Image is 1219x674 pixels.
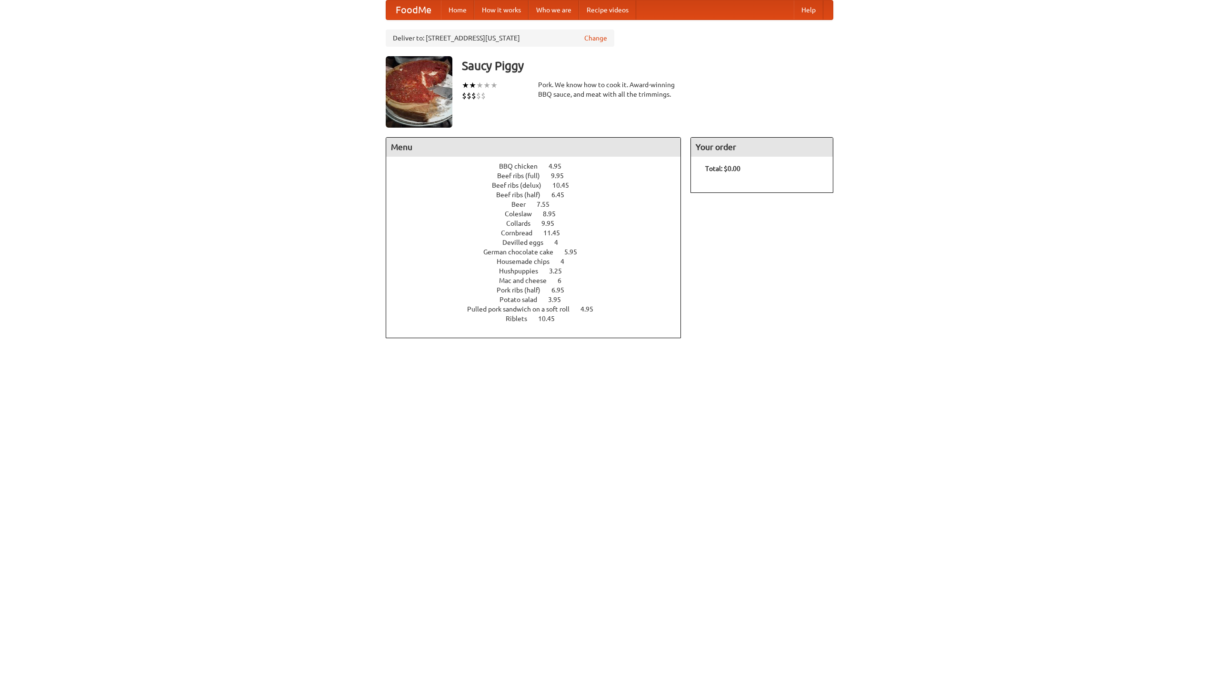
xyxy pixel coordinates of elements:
span: Cornbread [501,229,542,237]
li: $ [476,91,481,101]
a: BBQ chicken 4.95 [499,162,579,170]
span: 10.45 [538,315,564,322]
a: Recipe videos [579,0,636,20]
span: 6 [558,277,571,284]
span: 3.95 [548,296,570,303]
a: Home [441,0,474,20]
span: 5.95 [564,248,587,256]
span: Pork ribs (half) [497,286,550,294]
span: Beef ribs (half) [496,191,550,199]
li: $ [467,91,471,101]
span: 4 [560,258,574,265]
span: 9.95 [551,172,573,180]
a: German chocolate cake 5.95 [483,248,595,256]
span: Riblets [506,315,537,322]
li: ★ [469,80,476,91]
span: Devilled eggs [502,239,553,246]
a: Collards 9.95 [506,220,572,227]
a: Riblets 10.45 [506,315,572,322]
h4: Menu [386,138,680,157]
span: 11.45 [543,229,570,237]
div: Deliver to: [STREET_ADDRESS][US_STATE] [386,30,614,47]
a: Who we are [529,0,579,20]
div: Pork. We know how to cook it. Award-winning BBQ sauce, and meat with all the trimmings. [538,80,681,99]
a: Change [584,33,607,43]
b: Total: $0.00 [705,165,740,172]
a: Cornbread 11.45 [501,229,578,237]
span: 8.95 [543,210,565,218]
a: Pork ribs (half) 6.95 [497,286,582,294]
span: BBQ chicken [499,162,547,170]
span: 3.25 [549,267,571,275]
li: $ [471,91,476,101]
h4: Your order [691,138,833,157]
span: Beef ribs (delux) [492,181,551,189]
span: Hushpuppies [499,267,548,275]
span: Potato salad [500,296,547,303]
a: Hushpuppies 3.25 [499,267,580,275]
span: 4 [554,239,568,246]
li: $ [481,91,486,101]
a: Mac and cheese 6 [499,277,579,284]
a: FoodMe [386,0,441,20]
a: Beef ribs (half) 6.45 [496,191,582,199]
a: Coleslaw 8.95 [505,210,573,218]
span: 4.95 [549,162,571,170]
span: Mac and cheese [499,277,556,284]
span: 9.95 [541,220,564,227]
a: Pulled pork sandwich on a soft roll 4.95 [467,305,611,313]
a: Help [794,0,823,20]
span: Beef ribs (full) [497,172,550,180]
span: Coleslaw [505,210,541,218]
span: Pulled pork sandwich on a soft roll [467,305,579,313]
a: Beef ribs (delux) 10.45 [492,181,587,189]
h3: Saucy Piggy [462,56,833,75]
a: Devilled eggs 4 [502,239,576,246]
span: 6.45 [551,191,574,199]
span: Collards [506,220,540,227]
li: $ [462,91,467,101]
li: ★ [476,80,483,91]
span: 10.45 [552,181,579,189]
li: ★ [490,80,498,91]
a: Housemade chips 4 [497,258,582,265]
span: Beer [511,201,535,208]
li: ★ [462,80,469,91]
img: angular.jpg [386,56,452,128]
span: 7.55 [537,201,559,208]
a: How it works [474,0,529,20]
a: Potato salad 3.95 [500,296,579,303]
span: Housemade chips [497,258,559,265]
span: 6.95 [551,286,574,294]
span: 4.95 [580,305,603,313]
li: ★ [483,80,490,91]
a: Beer 7.55 [511,201,567,208]
span: German chocolate cake [483,248,563,256]
a: Beef ribs (full) 9.95 [497,172,581,180]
